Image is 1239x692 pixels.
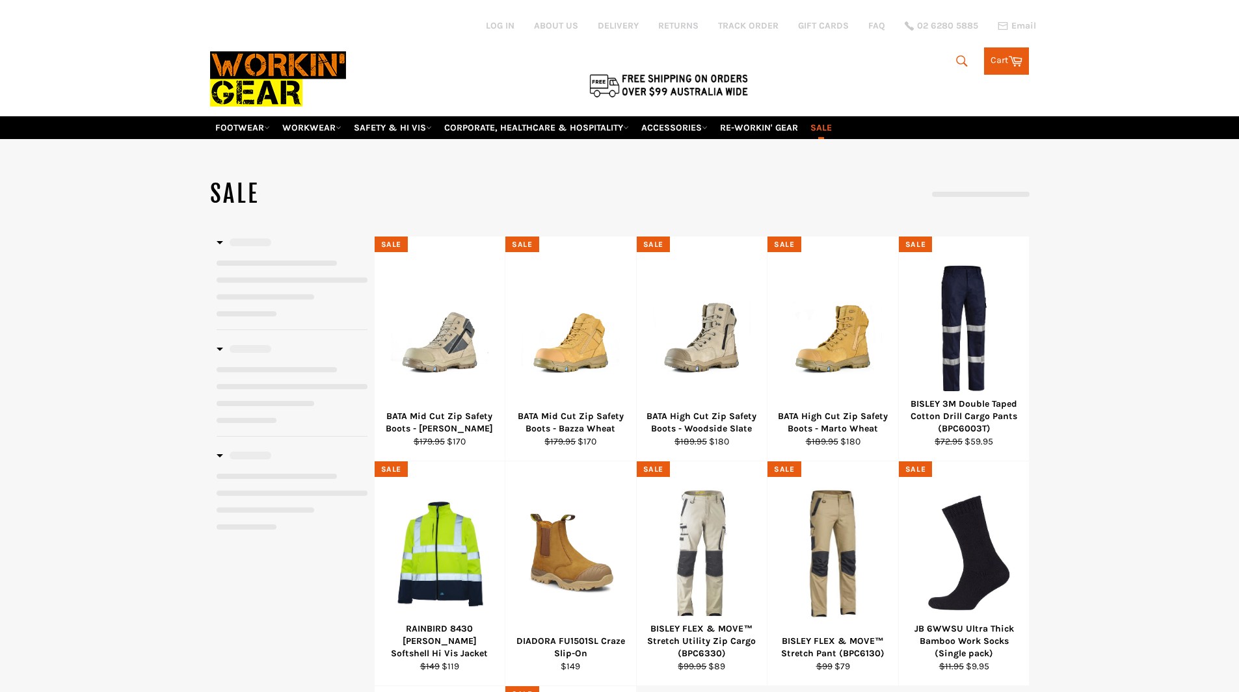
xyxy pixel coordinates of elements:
a: BATA Mid Cut Zip Safety Boots - Bazza Wheat - Workin' Gear BATA Mid Cut Zip Safety Boots - Bazza ... [505,237,636,461]
div: BISLEY 3M Double Taped Cotton Drill Cargo Pants (BPC6003T) [907,398,1021,435]
img: BATA High Cut Zip Safety Boots - Marto Wheat - Workin' Gear [784,280,882,378]
div: $79 [776,660,890,673]
h1: SALE [210,178,620,211]
a: TRACK ORDER [718,19,779,32]
a: RETURNS [658,19,699,32]
div: Sale [375,461,408,478]
span: 02 6280 5885 [917,21,978,31]
a: GIFT CARDS [798,19,849,32]
a: BATA Mid Cut Zip Safety Boots - Roy Slate - Workin' Gear BATA Mid Cut Zip Safety Boots - [PERSON_... [374,237,505,461]
s: $189.95 [674,436,707,447]
a: RAINBIRD 8430 Landy Softshell Hi Vis Jacket - Workin' Gear RAINBIRD 8430 [PERSON_NAME] Softshell ... [374,461,505,686]
div: Sale [637,461,670,478]
div: $89 [645,660,759,673]
a: Cart [984,47,1029,75]
div: $170 [514,435,628,448]
div: $180 [776,435,890,448]
a: BATA High Cut Zip Safety Boots - Woodside Slate - Workin' Gear BATA High Cut Zip Safety Boots - W... [636,237,767,461]
div: BATA Mid Cut Zip Safety Boots - [PERSON_NAME] [382,410,497,435]
img: BISLEY BPC6003T 3M Double Taped Cotton Drill Cargo Pants - Workin' Gear [915,264,1013,394]
div: RAINBIRD 8430 [PERSON_NAME] Softshell Hi Vis Jacket [382,622,497,660]
s: $179.95 [544,436,576,447]
s: $72.95 [935,436,963,447]
img: BATA Mid Cut Zip Safety Boots - Bazza Wheat - Workin' Gear [522,280,620,378]
s: $99.95 [678,661,706,672]
a: WORKWEAR [277,116,347,139]
div: $59.95 [907,435,1021,448]
a: FAQ [868,19,885,32]
a: DELIVERY [598,19,639,32]
div: DIADORA FU1501SL Craze Slip-On [514,635,628,660]
div: JB 6WWSU Ultra Thick Bamboo Work Socks (Single pack) [907,622,1021,660]
s: $99 [816,661,833,672]
div: BATA Mid Cut Zip Safety Boots - Bazza Wheat [514,410,628,435]
img: BISLEY FLEX & MOVE™ Stretch Pant (BPC6130) - Workin' Gear [784,489,882,619]
div: BISLEY FLEX & MOVE™ Stretch Utility Zip Cargo (BPC6330) [645,622,759,660]
img: DIADORA FU1501SL Craze Slip-On - Workin' Gear [522,505,620,603]
a: BISLEY BPC6003T 3M Double Taped Cotton Drill Cargo Pants - Workin' Gear BISLEY 3M Double Taped Co... [898,237,1030,461]
div: Sale [375,237,408,253]
s: $179.95 [414,436,445,447]
a: RE-WORKIN' GEAR [715,116,803,139]
img: Flat $9.95 shipping Australia wide [587,71,750,99]
div: $180 [645,435,759,448]
s: $11.95 [939,661,964,672]
a: SALE [805,116,837,139]
img: Workin Gear leaders in Workwear, Safety Boots, PPE, Uniforms. Australia's No.1 in Workwear [210,42,346,116]
div: $119 [382,660,497,673]
div: $170 [382,435,497,448]
img: JB 6WWSU Ultra Thick Bamboo Work Socks (Single pack) - Workin' Gear [915,494,1013,613]
s: $189.95 [806,436,838,447]
div: Sale [637,237,670,253]
div: BATA High Cut Zip Safety Boots - Woodside Slate [645,410,759,435]
a: ACCESSORIES [636,116,713,139]
a: Log in [486,20,514,31]
div: $149 [514,660,628,673]
a: BISLEY FLEX & MOVE™ Stretch Pant (BPC6130) - Workin' Gear BISLEY FLEX & MOVE™ Stretch Pant (BPC61... [767,461,898,686]
div: BISLEY FLEX & MOVE™ Stretch Pant (BPC6130) [776,635,890,660]
s: $149 [420,661,440,672]
a: BISLEY FLEX & MOVE™ Stretch Utility Zip Cargo (BPC6330) - Workin' Gear BISLEY FLEX & MOVE™ Stretc... [636,461,767,686]
a: DIADORA FU1501SL Craze Slip-On - Workin' Gear DIADORA FU1501SL Craze Slip-On $149 [505,461,636,686]
span: Email [1011,21,1036,31]
a: SAFETY & HI VIS [349,116,437,139]
a: ABOUT US [534,19,578,32]
div: Sale [505,237,539,253]
div: Sale [899,461,932,478]
img: BISLEY FLEX & MOVE™ Stretch Utility Zip Cargo (BPC6330) - Workin' Gear [653,489,751,619]
img: BATA Mid Cut Zip Safety Boots - Roy Slate - Workin' Gear [391,280,489,378]
a: FOOTWEAR [210,116,275,139]
div: Sale [767,237,801,253]
div: $9.95 [907,660,1021,673]
a: BATA High Cut Zip Safety Boots - Marto Wheat - Workin' Gear BATA High Cut Zip Safety Boots - Mart... [767,237,898,461]
a: JB 6WWSU Ultra Thick Bamboo Work Socks (Single pack) - Workin' Gear JB 6WWSU Ultra Thick Bamboo W... [898,461,1030,686]
img: RAINBIRD 8430 Landy Softshell Hi Vis Jacket - Workin' Gear [391,480,489,627]
div: Sale [767,461,801,478]
a: CORPORATE, HEALTHCARE & HOSPITALITY [439,116,634,139]
a: Email [998,21,1036,31]
div: Sale [899,237,932,253]
a: 02 6280 5885 [905,21,978,31]
img: BATA High Cut Zip Safety Boots - Woodside Slate - Workin' Gear [653,280,751,378]
div: BATA High Cut Zip Safety Boots - Marto Wheat [776,410,890,435]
